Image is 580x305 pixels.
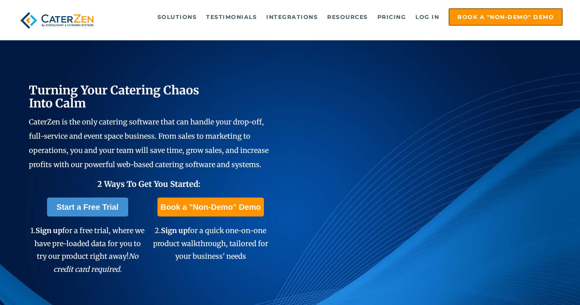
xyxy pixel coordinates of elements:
a: Book a "Non-Demo" Demo [157,198,264,217]
a: Book a "Non-Demo" Demo [449,8,563,26]
span: Sign up [36,226,62,235]
a: Resources [323,9,372,25]
span: 2 Ways To Get You Started: [97,179,201,189]
a: Solutions [154,9,201,25]
span: 2. for a quick one-on-one product walkthrough, tailored for your business' needs [153,226,268,261]
em: No credit card required. [53,252,138,273]
a: Start a Free Trial [47,198,128,217]
a: Pricing [373,9,410,25]
iframe: Help widget launcher [510,274,571,296]
img: caterzen [17,8,97,32]
a: Log in [411,9,443,25]
span: Turning Your Catering Chaos Into Calm [29,83,199,111]
span: 1. for a free trial, where we have pre-loaded data for you to try our product right away! [30,226,144,273]
span: CaterZen is the only catering software that can handle your drop-off, full-service and event spac... [29,117,269,169]
div: Navigation Menu [111,8,563,26]
a: Testimonials [202,9,261,25]
a: Integrations [262,9,322,25]
span: Sign up [161,226,188,235]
